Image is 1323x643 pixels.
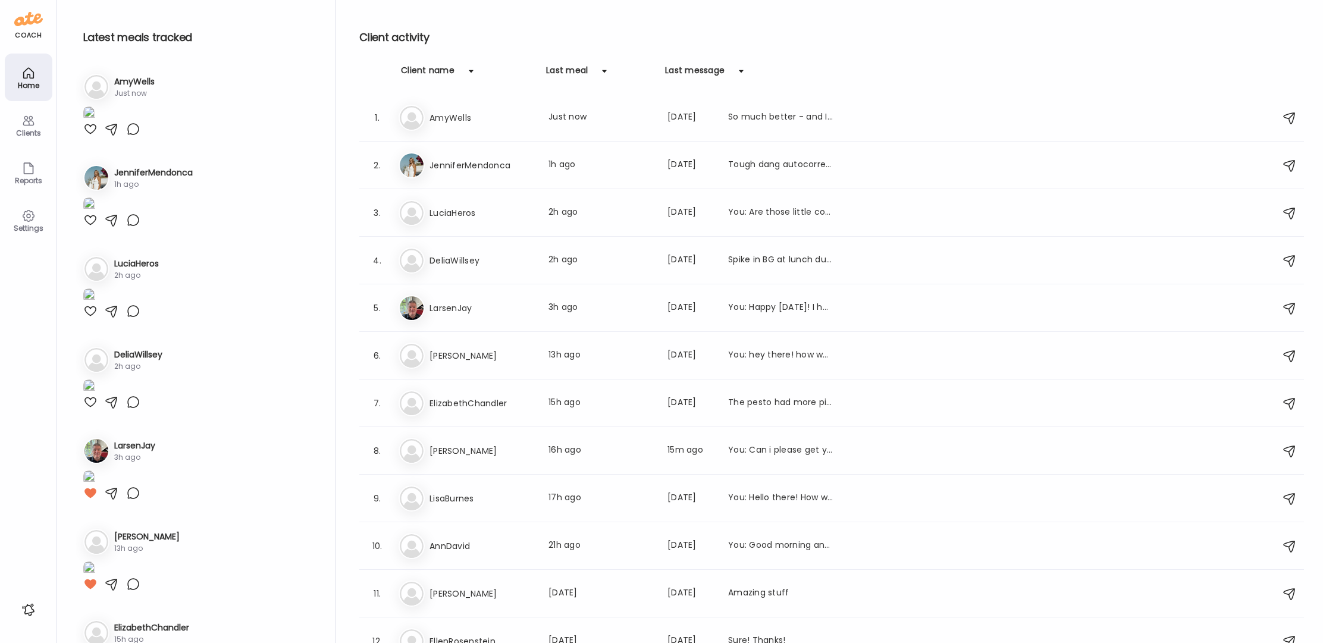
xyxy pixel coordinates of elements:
div: 1. [370,111,384,125]
div: [DATE] [667,396,714,410]
div: The pesto had more pine nuts (1/4 cup) and 2 TBS sliced almonds along with some nutritional yeast... [728,396,833,410]
div: 10. [370,539,384,553]
h3: AnnDavid [429,539,534,553]
img: bg-avatar-default.svg [400,534,424,558]
img: avatars%2FpQclOzuQ2uUyIuBETuyLXmhsmXz1 [84,439,108,463]
h3: JenniferMendonca [429,158,534,172]
div: Home [7,81,50,89]
h3: AmyWells [429,111,534,125]
div: 15m ago [667,444,714,458]
div: Settings [7,224,50,232]
img: avatars%2FpQclOzuQ2uUyIuBETuyLXmhsmXz1 [400,296,424,320]
div: You: Are those little coca nibs?? [728,206,833,220]
div: 7. [370,396,384,410]
img: bg-avatar-default.svg [400,391,424,415]
img: bg-avatar-default.svg [400,106,424,130]
div: Last meal [546,64,588,83]
div: Tough dang autocorrect [728,158,833,172]
img: ate [14,10,43,29]
h3: DeliaWillsey [114,349,162,361]
div: [DATE] [667,349,714,363]
div: 3h ago [548,301,653,315]
div: 16h ago [548,444,653,458]
div: You: Happy [DATE]! I hope you continue to feel amazing! You are really putting in the work! So ha... [728,301,833,315]
h3: ElizabethChandler [114,622,189,634]
div: 5. [370,301,384,315]
div: 9. [370,491,384,506]
div: [DATE] [667,111,714,125]
div: 15h ago [548,396,653,410]
div: 13h ago [114,543,180,554]
img: avatars%2FhTWL1UBjihWZBvuxS4CFXhMyrrr1 [400,153,424,177]
div: 3. [370,206,384,220]
div: Last message [665,64,725,83]
div: [DATE] [667,206,714,220]
img: bg-avatar-default.svg [84,257,108,281]
div: [DATE] [667,586,714,601]
img: bg-avatar-default.svg [84,75,108,99]
div: 2h ago [114,270,159,281]
h3: [PERSON_NAME] [429,586,534,601]
div: 2h ago [114,361,162,372]
div: You: Good morning and Happy [DATE]! I hope you had a great week and are feeling amazing! Do you h... [728,539,833,553]
img: images%2FGHdhXm9jJtNQdLs9r9pbhWu10OF2%2FoFRsZMSBm3VpWw9H6na3%2FoLdpLkf72Qle3YwqpkhN_1080 [83,379,95,395]
div: Clients [7,129,50,137]
div: [DATE] [548,586,653,601]
h3: LuciaHeros [429,206,534,220]
div: [DATE] [667,539,714,553]
div: 11. [370,586,384,601]
div: Just now [114,88,155,99]
h3: DeliaWillsey [429,253,534,268]
div: 13h ago [548,349,653,363]
h3: LarsenJay [429,301,534,315]
div: Reports [7,177,50,184]
div: 1h ago [548,158,653,172]
img: bg-avatar-default.svg [400,439,424,463]
div: You: hey there! how was your weekend and how are you feeling? you have been quiet. [728,349,833,363]
img: bg-avatar-default.svg [400,487,424,510]
h3: LuciaHeros [114,258,159,270]
div: You: Hello there! How was the Vineyard? It is so beautiful there, and those are the places that a... [728,491,833,506]
h3: JenniferMendonca [114,167,193,179]
div: 8. [370,444,384,458]
h2: Client activity [359,29,1304,46]
img: bg-avatar-default.svg [400,201,424,225]
div: Amazing stuff [728,586,833,601]
div: [DATE] [667,491,714,506]
div: 17h ago [548,491,653,506]
img: images%2FVeJUmU9xL5OtfHQnXXq9YpklFl83%2FjNnWoud1wvXgjdzTH82I%2F7NHlgvYd6NWjFWmk8stW_1080 [83,106,95,122]
div: 2h ago [548,206,653,220]
h2: Latest meals tracked [83,29,316,46]
div: 21h ago [548,539,653,553]
div: 3h ago [114,452,155,463]
div: coach [15,30,42,40]
div: Just now [548,111,653,125]
div: You: Can i please get your login and password for your Oura ring [728,444,833,458]
img: bg-avatar-default.svg [400,249,424,272]
img: bg-avatar-default.svg [400,344,424,368]
h3: [PERSON_NAME] [114,531,180,543]
div: So much better - and I’m motivated to keep it up! [728,111,833,125]
img: avatars%2FhTWL1UBjihWZBvuxS4CFXhMyrrr1 [84,166,108,190]
div: Client name [401,64,454,83]
img: bg-avatar-default.svg [84,348,108,372]
h3: ElizabethChandler [429,396,534,410]
h3: LarsenJay [114,440,155,452]
img: bg-avatar-default.svg [84,530,108,554]
div: [DATE] [667,253,714,268]
div: 4. [370,253,384,268]
div: 2h ago [548,253,653,268]
h3: [PERSON_NAME] [429,444,534,458]
div: 2. [370,158,384,172]
img: images%2FIrNJUawwUnOTYYdIvOBtlFt5cGu2%2FqluhAtFtZGYmva7eMOoM%2FevMIOu22lZnr2TBEsWA2_1080 [83,561,95,577]
div: 1h ago [114,179,193,190]
img: bg-avatar-default.svg [400,582,424,606]
div: [DATE] [667,158,714,172]
h3: AmyWells [114,76,155,88]
h3: [PERSON_NAME] [429,349,534,363]
img: images%2FpQclOzuQ2uUyIuBETuyLXmhsmXz1%2FAdPROU0lMVW4uT27C38e%2FucIYcZI7UznNK1jgFof2_1080 [83,470,95,486]
img: images%2FhTWL1UBjihWZBvuxS4CFXhMyrrr1%2FRnrzJqEp0BvMs92FvBFA%2FkGLDWeRvAcavahbBV74D_1080 [83,197,95,213]
img: images%2F1qYfsqsWO6WAqm9xosSfiY0Hazg1%2FgfQgBNOMcGsqQY2LzLqX%2Fk0qNhwnSiFQtabniQGuc_1080 [83,288,95,304]
div: Spike in BG at lunch due to a bite or two of baklava as we never got to have any in [GEOGRAPHIC_D... [728,253,833,268]
h3: LisaBurnes [429,491,534,506]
